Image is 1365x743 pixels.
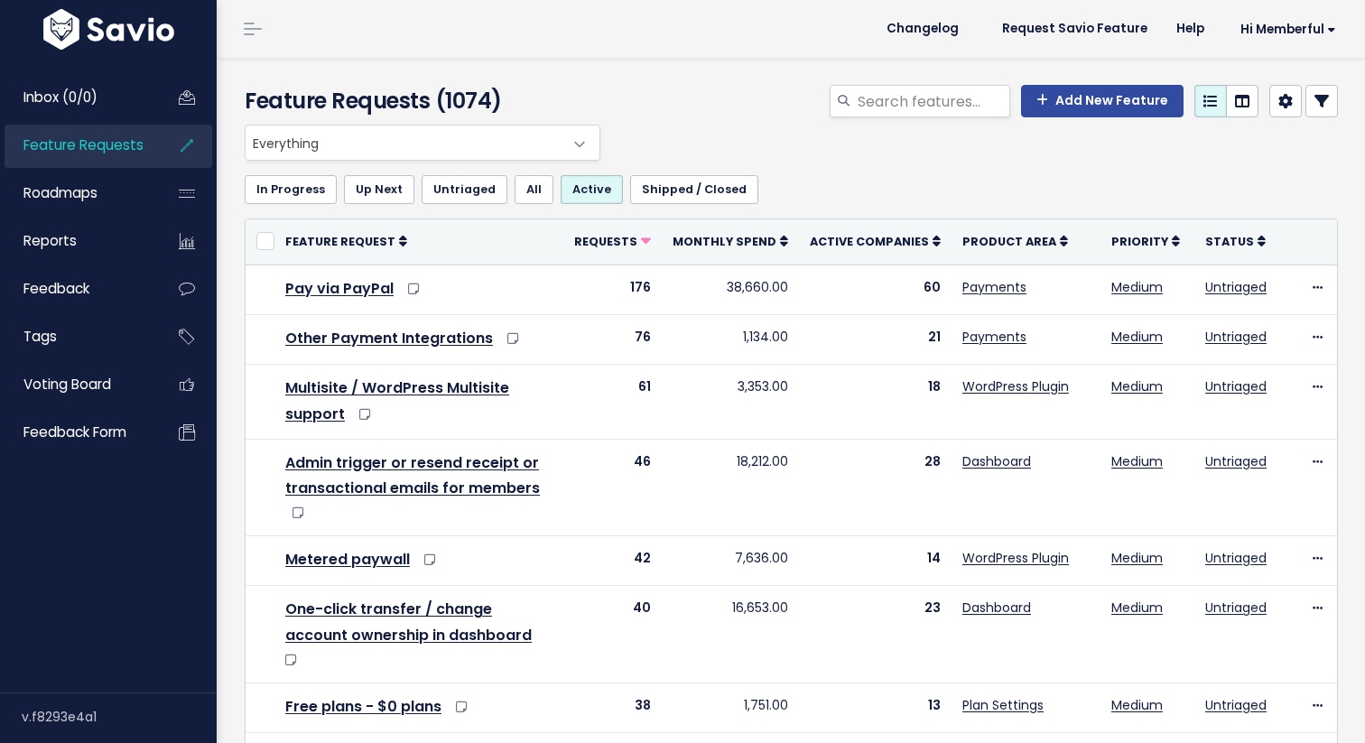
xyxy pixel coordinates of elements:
[1205,232,1266,250] a: Status
[799,314,952,364] td: 21
[5,268,150,310] a: Feedback
[5,220,150,262] a: Reports
[563,536,662,586] td: 42
[285,278,394,299] a: Pay via PayPal
[574,232,651,250] a: Requests
[1205,377,1267,395] a: Untriaged
[962,278,1026,296] a: Payments
[799,265,952,314] td: 60
[1205,452,1267,470] a: Untriaged
[1111,232,1180,250] a: Priority
[1205,234,1254,249] span: Status
[1205,328,1267,346] a: Untriaged
[810,234,929,249] span: Active companies
[662,536,799,586] td: 7,636.00
[563,265,662,314] td: 176
[673,232,788,250] a: Monthly spend
[662,314,799,364] td: 1,134.00
[1111,278,1163,296] a: Medium
[344,175,414,204] a: Up Next
[561,175,623,204] a: Active
[962,599,1031,617] a: Dashboard
[285,232,407,250] a: Feature Request
[962,452,1031,470] a: Dashboard
[515,175,553,204] a: All
[23,183,97,202] span: Roadmaps
[799,439,952,536] td: 28
[1205,599,1267,617] a: Untriaged
[810,232,941,250] a: Active companies
[574,234,637,249] span: Requests
[856,85,1010,117] input: Search features...
[1111,452,1163,470] a: Medium
[662,586,799,683] td: 16,653.00
[285,599,532,645] a: One-click transfer / change account ownership in dashboard
[662,364,799,439] td: 3,353.00
[962,696,1044,714] a: Plan Settings
[23,423,126,441] span: Feedback form
[799,536,952,586] td: 14
[23,231,77,250] span: Reports
[563,364,662,439] td: 61
[245,175,337,204] a: In Progress
[962,377,1069,395] a: WordPress Plugin
[887,23,959,35] span: Changelog
[39,9,179,50] img: logo-white.9d6f32f41409.svg
[245,125,600,161] span: Everything
[245,85,591,117] h4: Feature Requests (1074)
[245,175,1338,204] ul: Filter feature requests
[962,232,1068,250] a: Product Area
[988,15,1162,42] a: Request Savio Feature
[563,683,662,733] td: 38
[285,328,493,348] a: Other Payment Integrations
[962,549,1069,567] a: WordPress Plugin
[5,125,150,166] a: Feature Requests
[23,135,144,154] span: Feature Requests
[422,175,507,204] a: Untriaged
[22,693,217,740] div: v.f8293e4a1
[285,234,395,249] span: Feature Request
[962,234,1056,249] span: Product Area
[285,377,509,424] a: Multisite / WordPress Multisite support
[5,364,150,405] a: Voting Board
[673,234,776,249] span: Monthly spend
[1205,696,1267,714] a: Untriaged
[1205,549,1267,567] a: Untriaged
[662,439,799,536] td: 18,212.00
[799,364,952,439] td: 18
[1111,234,1168,249] span: Priority
[630,175,758,204] a: Shipped / Closed
[962,328,1026,346] a: Payments
[563,314,662,364] td: 76
[1111,549,1163,567] a: Medium
[5,172,150,214] a: Roadmaps
[285,696,441,717] a: Free plans - $0 plans
[285,549,410,570] a: Metered paywall
[563,586,662,683] td: 40
[23,375,111,394] span: Voting Board
[799,683,952,733] td: 13
[5,77,150,118] a: Inbox (0/0)
[563,439,662,536] td: 46
[1021,85,1184,117] a: Add New Feature
[1240,23,1336,36] span: Hi Memberful
[285,452,540,499] a: Admin trigger or resend receipt or transactional emails for members
[1111,328,1163,346] a: Medium
[23,327,57,346] span: Tags
[1205,278,1267,296] a: Untriaged
[1111,599,1163,617] a: Medium
[5,316,150,358] a: Tags
[1162,15,1219,42] a: Help
[1111,696,1163,714] a: Medium
[1111,377,1163,395] a: Medium
[5,412,150,453] a: Feedback form
[1219,15,1351,43] a: Hi Memberful
[799,586,952,683] td: 23
[246,125,563,160] span: Everything
[23,88,97,107] span: Inbox (0/0)
[662,683,799,733] td: 1,751.00
[23,279,89,298] span: Feedback
[662,265,799,314] td: 38,660.00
